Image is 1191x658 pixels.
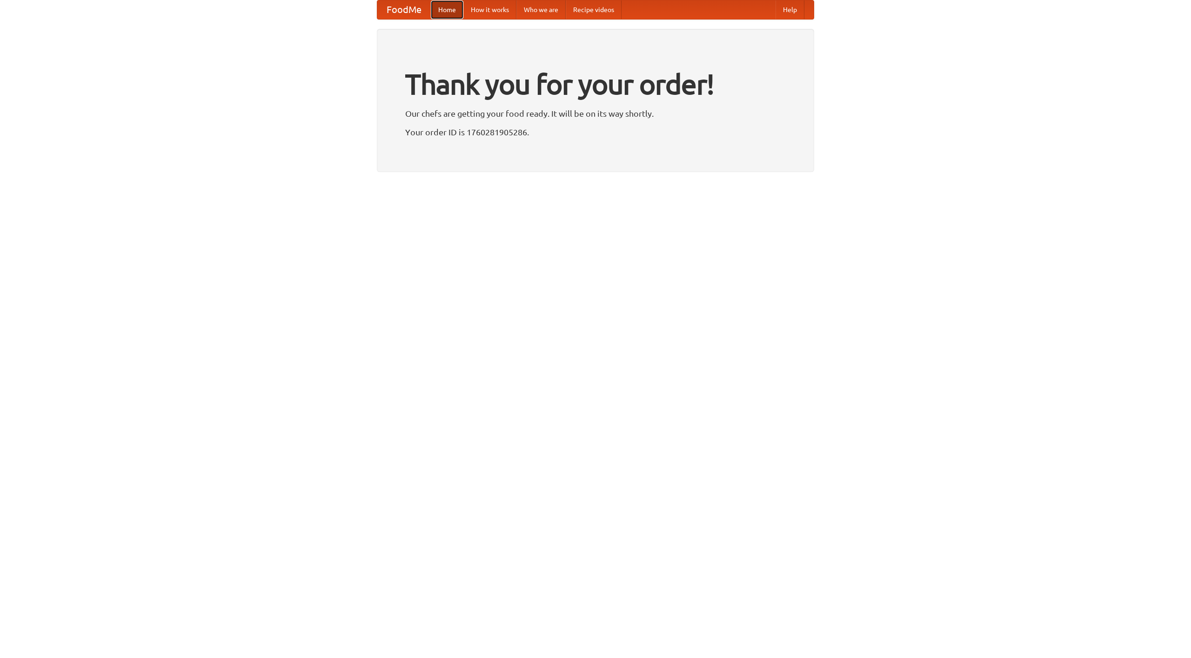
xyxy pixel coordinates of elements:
[405,62,786,106] h1: Thank you for your order!
[377,0,431,19] a: FoodMe
[516,0,566,19] a: Who we are
[405,125,786,139] p: Your order ID is 1760281905286.
[776,0,804,19] a: Help
[405,106,786,120] p: Our chefs are getting your food ready. It will be on its way shortly.
[463,0,516,19] a: How it works
[431,0,463,19] a: Home
[566,0,622,19] a: Recipe videos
